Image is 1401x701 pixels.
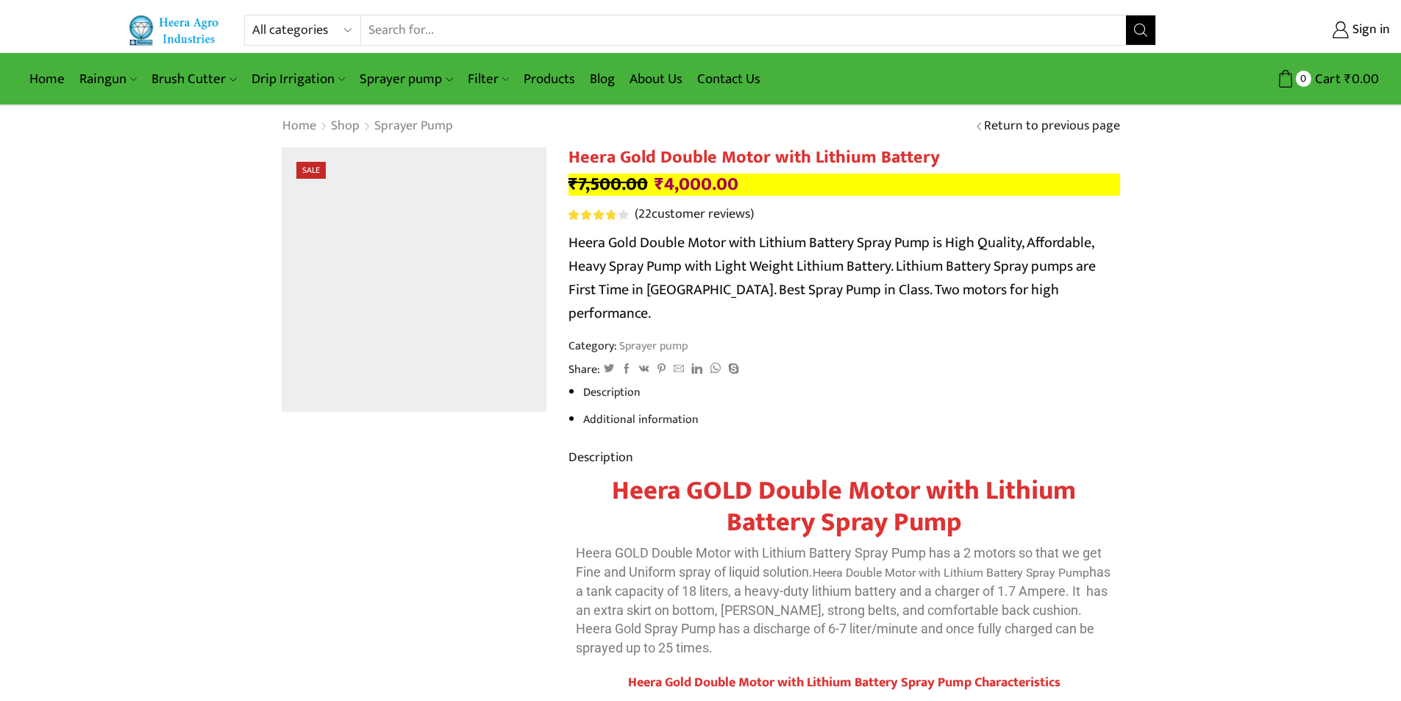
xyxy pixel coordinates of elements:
a: Return to previous page [984,117,1120,136]
div: Rated 3.91 out of 5 [568,210,628,220]
p: Heera GOLD Double Motor with Lithium Battery Spray Pump has a 2 motors so that we get Fine and Un... [576,544,1113,657]
span: 22 [638,203,652,225]
span: Sign in [1349,21,1390,40]
a: Sprayer pump [617,336,688,355]
span: Share: [568,361,600,378]
span: Rated out of 5 based on customer ratings [568,210,615,220]
a: Sprayer pump [374,117,454,136]
a: Shop [330,117,360,136]
nav: Breadcrumb [282,117,454,136]
p: Heera Gold Double Motor with Lithium Battery Spray Pump is High Quality, Affordable, Heavy Spray ... [568,231,1120,325]
a: About Us [622,62,690,96]
bdi: 0.00 [1344,68,1379,90]
a: Description [583,382,641,402]
a: Blog [582,62,622,96]
strong: Heera GOLD Double Motor with Lithium Battery Spray Pump [612,469,1076,544]
a: 0 Cart ₹0.00 [1171,65,1379,93]
input: Search for... [361,15,1127,45]
a: Raingun [72,62,144,96]
img: Heera-Gold-Eco-Main [282,147,546,412]
span: Heera Double Motor with Lithium Battery Spray Pump [813,566,1089,580]
a: Sign in [1178,17,1390,43]
span: Cart [1311,69,1341,89]
span: Heera Gold Double Motor with Lithium Battery Spray Pump Characteristics [628,672,1060,694]
span: Category: [568,338,688,355]
a: Brush Cutter [144,62,243,96]
span: ₹ [655,169,664,199]
span: 22 [568,210,631,220]
a: Drip Irrigation [244,62,352,96]
span: ₹ [1344,68,1352,90]
span: Sale [296,162,326,179]
a: Contact Us [690,62,768,96]
bdi: 4,000.00 [655,169,738,199]
a: (22customer reviews) [635,205,754,224]
a: Description [568,446,633,469]
bdi: 7,500.00 [568,169,648,199]
a: Home [282,117,317,136]
a: Home [22,62,72,96]
span: ₹ [568,169,578,199]
a: Additional information [583,410,699,429]
a: Sprayer pump [352,62,460,96]
a: Filter [460,62,516,96]
span: 0 [1296,71,1311,86]
button: Search button [1126,15,1155,45]
a: Products [516,62,582,96]
h1: Heera Gold Double Motor with Lithium Battery [568,147,1120,168]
